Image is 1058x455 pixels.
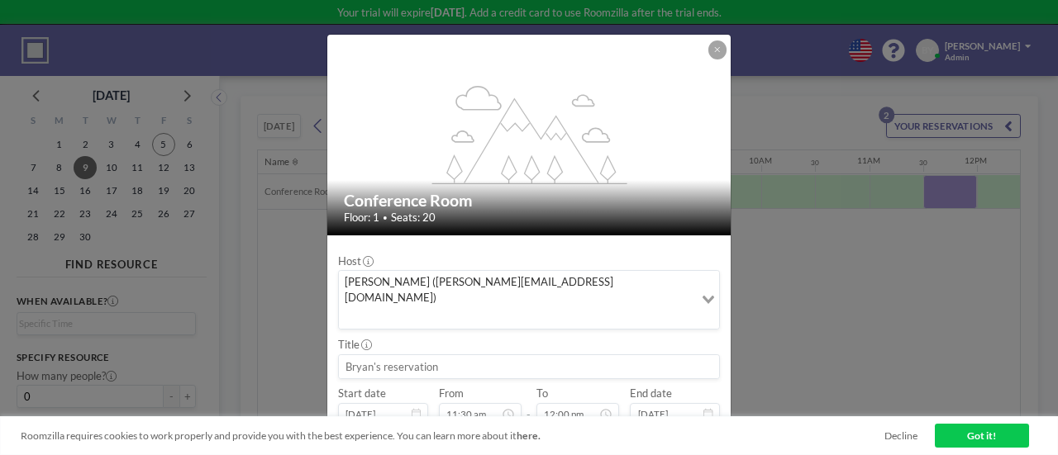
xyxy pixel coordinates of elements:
[527,391,531,421] span: -
[935,424,1029,447] a: Got it!
[338,338,370,351] label: Title
[517,429,541,442] a: here.
[383,212,388,222] span: •
[338,254,372,268] label: Host
[536,386,548,400] label: To
[341,308,692,326] input: Search for option
[338,386,386,400] label: Start date
[342,274,690,305] span: [PERSON_NAME] ([PERSON_NAME][EMAIL_ADDRESS][DOMAIN_NAME])
[21,429,884,442] span: Roomzilla requires cookies to work properly and provide you with the best experience. You can lea...
[339,271,719,329] div: Search for option
[630,386,672,400] label: End date
[339,355,719,378] input: Bryan's reservation
[884,429,917,442] a: Decline
[344,191,717,211] h2: Conference Room
[344,211,379,224] span: Floor: 1
[391,211,436,224] span: Seats: 20
[439,386,464,400] label: From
